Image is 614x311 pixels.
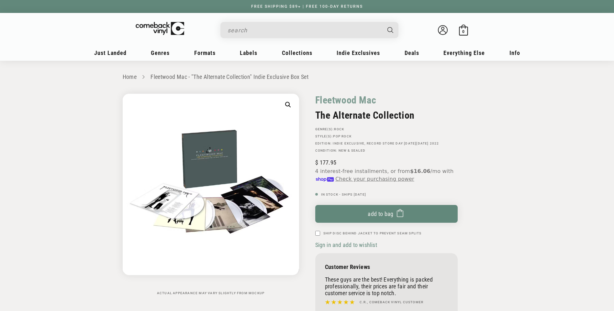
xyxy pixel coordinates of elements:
[123,72,492,82] nav: breadcrumbs
[334,127,344,131] a: Rock
[315,142,458,145] p: Edition: , Record Store Day [DATE][DATE] 2022
[315,159,318,166] span: $
[123,291,299,295] p: Actual appearance may vary slightly from mockup
[333,142,364,145] a: Indie Exclusive
[315,94,376,106] a: Fleetwood Mac
[323,231,422,236] label: Ship Disc Behind Jacket To Prevent Seam Splits
[315,159,336,166] span: 177.95
[228,24,381,37] input: search
[315,110,458,121] h2: The Alternate Collection
[360,300,424,305] h4: C.R., Comeback Vinyl customer
[333,134,352,138] a: Pop Rock
[315,149,458,153] p: Condition: New & Sealed
[123,73,137,80] a: Home
[245,4,369,9] a: FREE SHIPPING $89+ | FREE 100-DAY RETURNS
[315,193,458,197] p: In Stock - Ships [DATE]
[315,134,458,138] p: STYLE(S):
[282,49,312,56] span: Collections
[325,276,448,296] p: These guys are the best! Everything is packed professionally, their prices are fair and their cus...
[151,73,308,80] a: Fleetwood Mac - "The Alternate Collection" Indie Exclusive Box Set
[382,22,399,38] button: Search
[509,49,520,56] span: Info
[315,241,379,249] button: Sign in and add to wishlist
[123,94,299,295] media-gallery: Gallery Viewer
[315,127,458,131] p: GENRE(S):
[325,298,355,306] img: star5.svg
[315,205,458,223] button: Add to bag
[462,29,464,34] span: 0
[151,49,170,56] span: Genres
[240,49,257,56] span: Labels
[337,49,380,56] span: Indie Exclusives
[315,241,377,248] span: Sign in and add to wishlist
[220,22,398,38] div: Search
[368,210,394,217] span: Add to bag
[443,49,485,56] span: Everything Else
[94,49,127,56] span: Just Landed
[194,49,216,56] span: Formats
[325,263,448,270] p: Customer Reviews
[405,49,419,56] span: Deals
